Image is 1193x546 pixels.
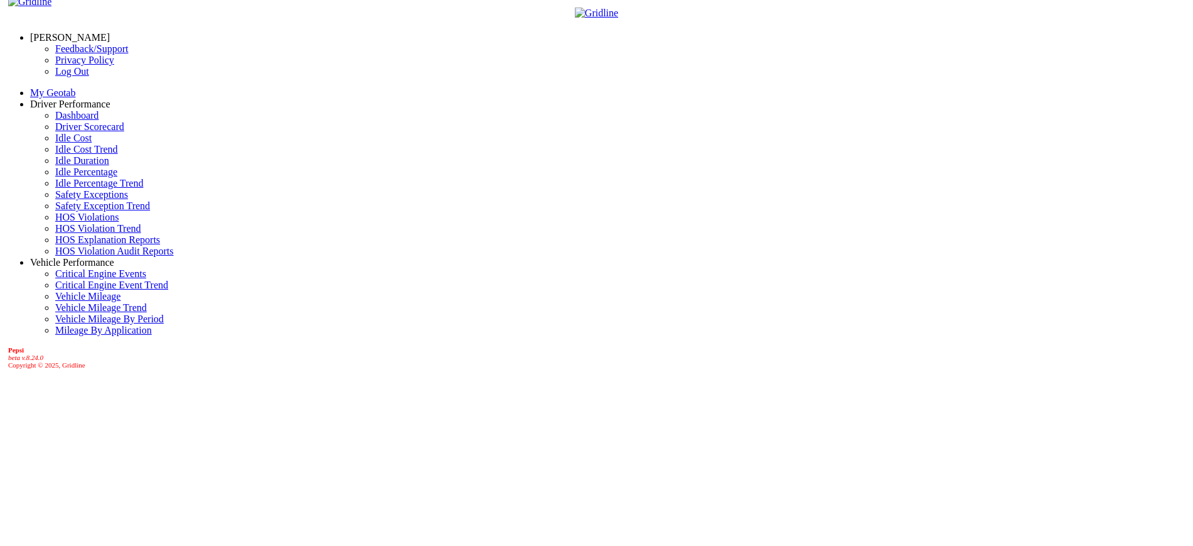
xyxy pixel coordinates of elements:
a: Idle Cost [55,133,92,143]
a: Vehicle Mileage [55,291,120,302]
a: Dashboard [55,110,99,121]
a: Idle Duration [55,155,109,166]
a: Vehicle Performance [30,257,114,268]
a: Idle Percentage Trend [55,178,143,188]
a: Privacy Policy [55,55,114,65]
a: Safety Exceptions [55,189,128,200]
a: Critical Engine Event Trend [55,280,168,290]
a: Driver Scorecard [55,121,124,132]
a: Safety Exception Trend [55,200,150,211]
a: Idle Cost Trend [55,144,118,155]
a: Critical Engine Events [55,268,146,279]
a: Mileage By Application [55,325,152,336]
a: HOS Explanation Reports [55,234,160,245]
div: Copyright © 2025, Gridline [8,346,1188,369]
a: HOS Violations [55,212,119,222]
a: Vehicle Mileage By Period [55,314,164,324]
b: Pepsi [8,346,24,354]
a: Vehicle Mileage Trend [55,302,147,313]
i: beta v.8.24.0 [8,354,43,361]
a: Driver Performance [30,99,110,109]
a: [PERSON_NAME] [30,32,110,43]
a: Idle Percentage [55,167,117,177]
a: HOS Violation Trend [55,223,141,234]
a: My Geotab [30,87,75,98]
a: Log Out [55,66,89,77]
a: HOS Violation Audit Reports [55,246,174,256]
img: Gridline [575,8,618,19]
a: Feedback/Support [55,43,128,54]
